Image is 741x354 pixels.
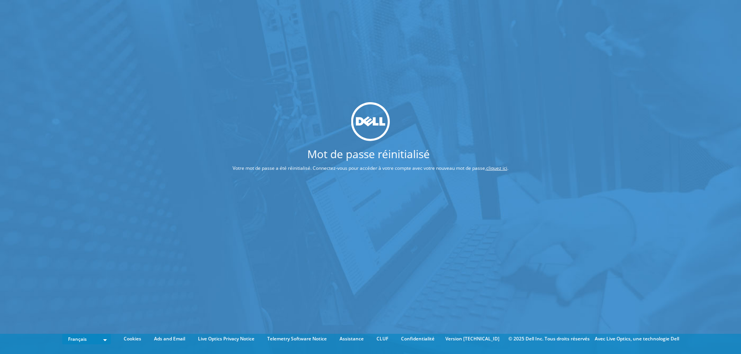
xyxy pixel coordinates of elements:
[203,164,538,173] p: Votre mot de passe a été réinitialisé. Connectez-vous pour accéder à votre compte avec votre nouv...
[486,165,507,171] a: cliquez ici
[441,335,503,343] li: Version [TECHNICAL_ID]
[505,335,594,343] li: © 2025 Dell Inc. Tous droits réservés
[395,335,440,343] a: Confidentialité
[148,335,191,343] a: Ads and Email
[192,335,260,343] a: Live Optics Privacy Notice
[351,102,390,141] img: dell_svg_logo.svg
[371,335,394,343] a: CLUF
[203,148,534,159] h1: Mot de passe réinitialisé
[118,335,147,343] a: Cookies
[261,335,333,343] a: Telemetry Software Notice
[334,335,370,343] a: Assistance
[595,335,679,343] li: Avec Live Optics, une technologie Dell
